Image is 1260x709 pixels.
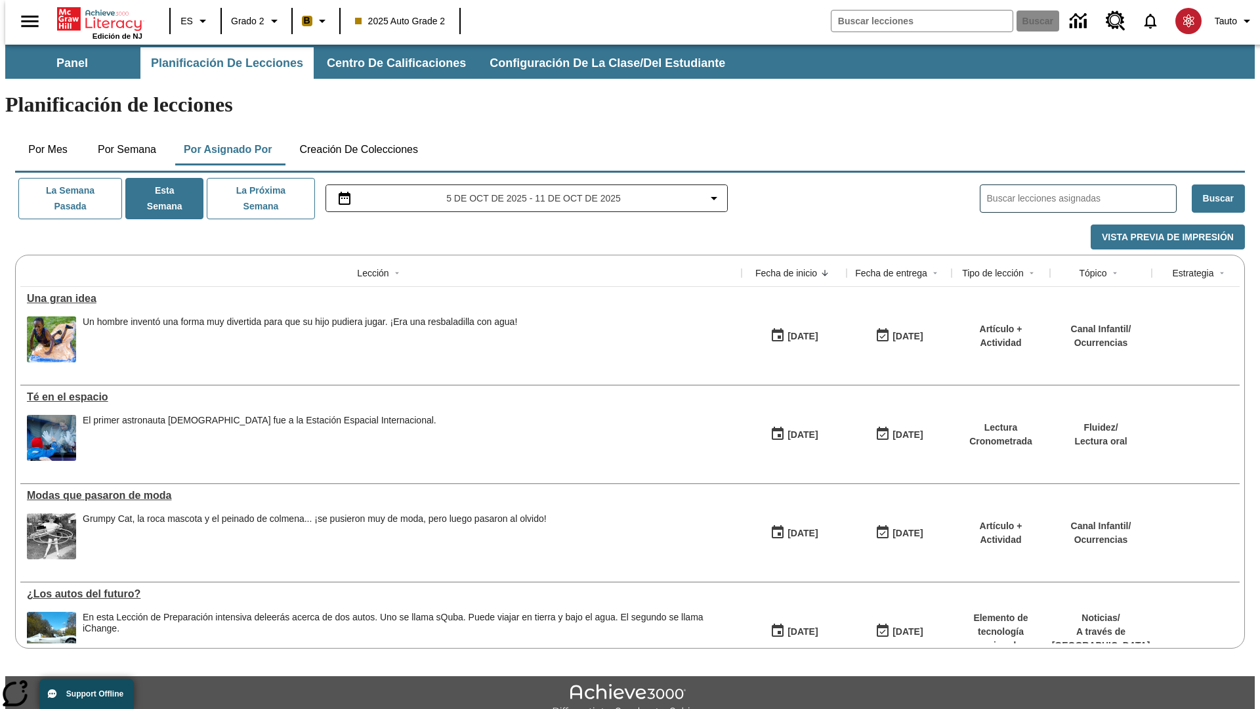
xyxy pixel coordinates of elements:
[1098,3,1133,39] a: Centro de recursos, Se abrirá en una pestaña nueva.
[175,9,217,33] button: Lenguaje: ES, Selecciona un idioma
[27,391,735,403] div: Té en el espacio
[1133,4,1167,38] a: Notificaciones
[83,612,735,634] div: En esta Lección de Preparación intensiva de
[57,6,142,32] a: Portada
[1071,533,1131,547] p: Ocurrencias
[5,47,737,79] div: Subbarra de navegación
[83,513,547,525] div: Grumpy Cat, la roca mascota y el peinado de colmena... ¡se pusieron muy de moda, pero luego pasar...
[297,9,335,33] button: Boost El color de la clase es anaranjado claro. Cambiar el color de la clase.
[27,588,735,600] a: ¿Los autos del futuro? , Lecciones
[316,47,476,79] button: Centro de calificaciones
[831,11,1013,32] input: Buscar campo
[1062,3,1098,39] a: Centro de información
[207,178,314,219] button: La próxima semana
[1052,625,1150,653] p: A través de [GEOGRAPHIC_DATA]
[958,322,1043,350] p: Artículo + Actividad
[958,611,1043,653] p: Elemento de tecnología mejorada
[83,316,517,362] div: Un hombre inventó una forma muy divertida para que su hijo pudiera jugar. ¡Era una resbaladilla c...
[766,521,822,546] button: 07/19/25: Primer día en que estuvo disponible la lección
[140,47,314,79] button: Planificación de lecciones
[180,14,193,28] span: ES
[1074,435,1127,448] p: Lectura oral
[892,328,923,345] div: [DATE]
[87,134,167,165] button: Por semana
[1214,265,1230,281] button: Sort
[1175,8,1202,34] img: avatar image
[446,192,621,205] span: 5 de oct de 2025 - 11 de oct de 2025
[83,415,436,461] div: El primer astronauta británico fue a la Estación Espacial Internacional.
[1091,225,1245,250] button: Vista previa de impresión
[331,190,723,206] button: Seleccione el intervalo de fechas opción del menú
[27,293,735,305] div: Una gran idea
[15,134,81,165] button: Por mes
[766,324,822,349] button: 10/08/25: Primer día en que estuvo disponible la lección
[93,32,142,40] span: Edición de NJ
[304,12,310,29] span: B
[1071,336,1131,350] p: Ocurrencias
[27,588,735,600] div: ¿Los autos del futuro?
[355,14,446,28] span: 2025 Auto Grade 2
[1215,14,1237,28] span: Tauto
[871,521,927,546] button: 06/30/26: Último día en que podrá accederse la lección
[27,316,76,362] img: un niño sonríe mientras se desliza en una resbaladilla con agua
[327,56,466,71] span: Centro de calificaciones
[27,490,735,502] a: Modas que pasaron de moda, Lecciones
[83,513,547,559] div: Grumpy Cat, la roca mascota y el peinado de colmena... ¡se pusieron muy de moda, pero luego pasar...
[18,178,122,219] button: La semana pasada
[1071,322,1131,336] p: Canal Infantil /
[83,316,517,328] div: Un hombre inventó una forma muy divertida para que su hijo pudiera jugar. ¡Era una resbaladilla c...
[57,5,142,40] div: Portada
[787,525,818,542] div: [DATE]
[855,267,927,280] div: Fecha de entrega
[871,619,927,644] button: 08/01/26: Último día en que podrá accederse la lección
[27,391,735,403] a: Té en el espacio, Lecciones
[56,56,88,71] span: Panel
[10,2,49,41] button: Abrir el menú lateral
[871,422,927,447] button: 10/12/25: Último día en que podrá accederse la lección
[289,134,429,165] button: Creación de colecciones
[755,267,817,280] div: Fecha de inicio
[1074,421,1127,435] p: Fluidez /
[1024,265,1039,281] button: Sort
[1052,611,1150,625] p: Noticias /
[766,422,822,447] button: 10/06/25: Primer día en que estuvo disponible la lección
[173,134,283,165] button: Por asignado por
[706,190,722,206] svg: Collapse Date Range Filter
[5,93,1255,117] h1: Planificación de lecciones
[83,415,436,426] div: El primer astronauta [DEMOGRAPHIC_DATA] fue a la Estación Espacial Internacional.
[357,267,388,280] div: Lección
[490,56,725,71] span: Configuración de la clase/del estudiante
[927,265,943,281] button: Sort
[27,415,76,461] img: Un astronauta, el primero del Reino Unido que viaja a la Estación Espacial Internacional, saluda ...
[125,178,203,219] button: Esta semana
[1167,4,1209,38] button: Escoja un nuevo avatar
[958,519,1043,547] p: Artículo + Actividad
[871,324,927,349] button: 10/08/25: Último día en que podrá accederse la lección
[231,14,264,28] span: Grado 2
[1071,519,1131,533] p: Canal Infantil /
[27,513,76,559] img: foto en blanco y negro de una chica haciendo girar unos hula-hulas en la década de 1950
[987,189,1176,208] input: Buscar lecciones asignadas
[39,679,134,709] button: Support Offline
[389,265,405,281] button: Sort
[1079,267,1106,280] div: Tópico
[1172,267,1213,280] div: Estrategia
[1209,9,1260,33] button: Perfil/Configuración
[27,612,76,658] img: Un automóvil de alta tecnología flotando en el agua.
[817,265,833,281] button: Sort
[83,612,703,634] testabrev: leerás acerca de dos autos. Uno se llama sQuba. Puede viajar en tierra y bajo el agua. El segundo...
[962,267,1024,280] div: Tipo de lección
[27,293,735,305] a: Una gran idea, Lecciones
[787,328,818,345] div: [DATE]
[958,421,1043,448] p: Lectura Cronometrada
[787,624,818,640] div: [DATE]
[151,56,303,71] span: Planificación de lecciones
[83,612,735,658] div: En esta Lección de Preparación intensiva de leerás acerca de dos autos. Uno se llama sQuba. Puede...
[892,427,923,443] div: [DATE]
[7,47,138,79] button: Panel
[27,490,735,502] div: Modas que pasaron de moda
